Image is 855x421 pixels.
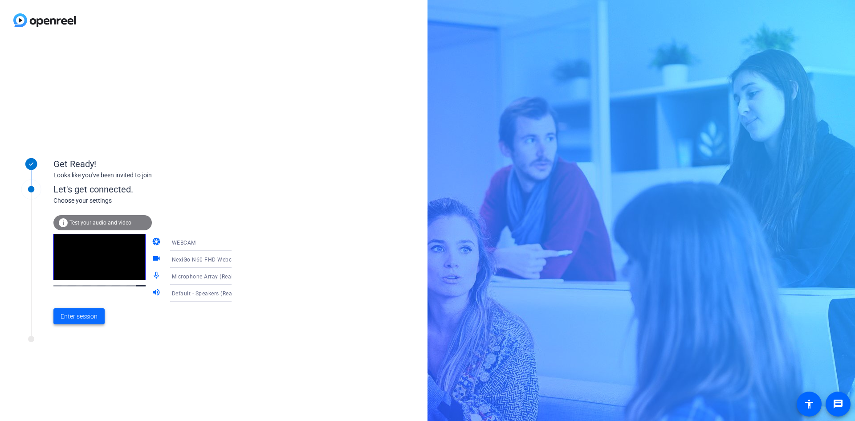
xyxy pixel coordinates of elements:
span: Default - Speakers (Realtek(R) Audio) [172,290,268,297]
mat-icon: message [833,399,843,409]
mat-icon: videocam [152,254,163,265]
mat-icon: accessibility [804,399,814,409]
div: Let's get connected. [53,183,250,196]
span: Enter session [61,312,98,321]
span: Test your audio and video [69,220,131,226]
span: NexiGo N60 FHD Webcam (1d6c:0103) [172,256,274,263]
span: WEBCAM [172,240,196,246]
div: Looks like you've been invited to join [53,171,232,180]
mat-icon: camera [152,237,163,248]
button: Enter session [53,308,105,324]
div: Get Ready! [53,157,232,171]
div: Choose your settings [53,196,250,205]
mat-icon: mic_none [152,271,163,282]
span: Microphone Array (Realtek(R) Audio) [172,273,267,280]
mat-icon: info [58,217,69,228]
mat-icon: volume_up [152,288,163,298]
